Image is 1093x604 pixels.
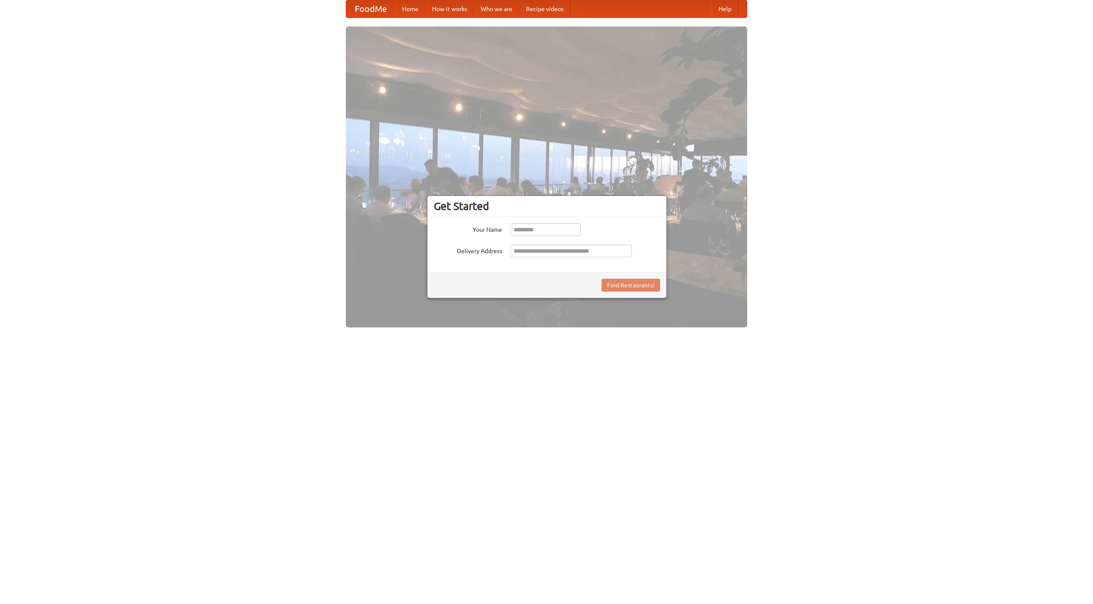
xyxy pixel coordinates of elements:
h3: Get Started [434,200,660,213]
a: Help [712,0,738,18]
button: Find Restaurants! [602,279,660,292]
a: Who we are [474,0,519,18]
a: Recipe videos [519,0,570,18]
a: FoodMe [346,0,395,18]
a: How it works [425,0,474,18]
label: Delivery Address [434,245,502,255]
label: Your Name [434,223,502,234]
a: Home [395,0,425,18]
